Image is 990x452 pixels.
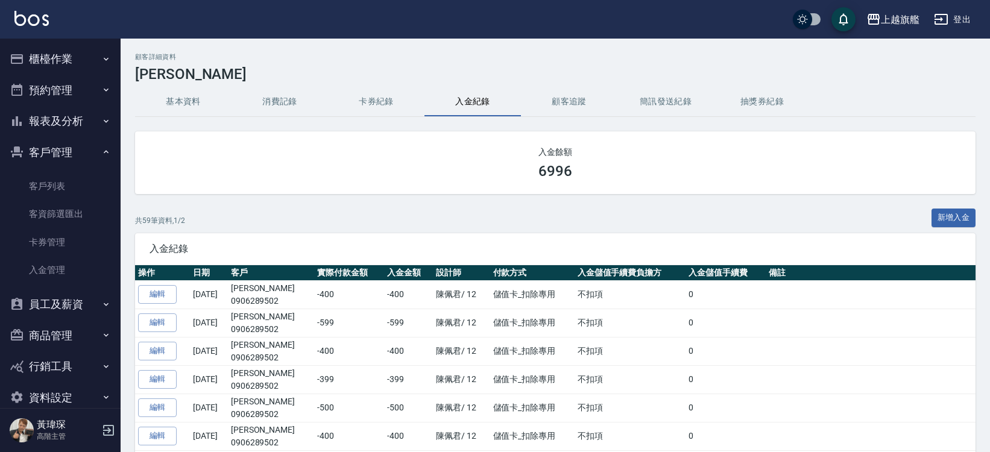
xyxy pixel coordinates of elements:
th: 設計師 [433,265,490,281]
td: 不扣項 [575,394,686,422]
button: 員工及薪資 [5,289,116,320]
button: 櫃檯作業 [5,43,116,75]
td: [PERSON_NAME] [228,337,315,365]
th: 入金儲值手續費負擔方 [575,265,686,281]
td: -400 [314,280,384,309]
a: 客資篩選匯出 [5,200,116,228]
td: 陳佩君 / 12 [433,337,490,365]
h2: 入金餘額 [150,146,961,158]
td: [PERSON_NAME] [228,394,315,422]
td: [DATE] [190,280,228,309]
td: -400 [314,337,384,365]
p: 0906289502 [231,323,312,336]
a: 編輯 [138,285,177,304]
td: -399 [314,365,384,394]
img: Logo [14,11,49,26]
td: -500 [384,394,433,422]
button: 預約管理 [5,75,116,106]
td: -400 [384,280,433,309]
p: 0906289502 [231,295,312,307]
td: 儲值卡_扣除專用 [490,309,575,337]
p: 0906289502 [231,436,312,449]
button: 基本資料 [135,87,232,116]
td: 不扣項 [575,422,686,450]
button: 消費記錄 [232,87,328,116]
button: 行銷工具 [5,351,116,382]
button: 抽獎券紀錄 [714,87,810,116]
td: [PERSON_NAME] [228,422,315,450]
button: 新增入金 [932,209,976,227]
button: 資料設定 [5,382,116,413]
th: 付款方式 [490,265,575,281]
td: [DATE] [190,394,228,422]
a: 編輯 [138,427,177,445]
td: -599 [384,309,433,337]
p: 高階主管 [37,431,98,442]
td: 陳佩君 / 12 [433,280,490,309]
td: 0 [686,422,766,450]
h2: 顧客詳細資料 [135,53,976,61]
button: 報表及分析 [5,105,116,137]
td: -399 [384,365,433,394]
td: [DATE] [190,422,228,450]
img: Person [10,418,34,442]
button: 入金紀錄 [424,87,521,116]
td: 不扣項 [575,309,686,337]
button: 登出 [929,8,976,31]
a: 入金管理 [5,256,116,284]
td: [PERSON_NAME] [228,280,315,309]
p: 共 59 筆資料, 1 / 2 [135,215,185,226]
td: 儲值卡_扣除專用 [490,422,575,450]
p: 0906289502 [231,408,312,421]
th: 入金儲值手續費 [686,265,766,281]
th: 日期 [190,265,228,281]
button: 客戶管理 [5,137,116,168]
td: 不扣項 [575,280,686,309]
td: 陳佩君 / 12 [433,365,490,394]
td: 0 [686,337,766,365]
td: -400 [314,422,384,450]
th: 備註 [766,265,976,281]
a: 卡券管理 [5,228,116,256]
a: 編輯 [138,342,177,360]
td: [DATE] [190,365,228,394]
td: -599 [314,309,384,337]
td: 陳佩君 / 12 [433,422,490,450]
td: -400 [384,337,433,365]
th: 操作 [135,265,190,281]
td: 儲值卡_扣除專用 [490,337,575,365]
td: -500 [314,394,384,422]
h3: 6996 [538,163,572,180]
button: save [831,7,856,31]
div: 上越旗艦 [881,12,919,27]
a: 編輯 [138,313,177,332]
button: 上越旗艦 [862,7,924,32]
button: 卡券紀錄 [328,87,424,116]
td: 0 [686,280,766,309]
button: 簡訊發送紀錄 [617,87,714,116]
h3: [PERSON_NAME] [135,66,976,83]
td: -400 [384,422,433,450]
td: 儲值卡_扣除專用 [490,394,575,422]
a: 編輯 [138,370,177,389]
h5: 黃瑋琛 [37,419,98,431]
td: [DATE] [190,337,228,365]
th: 實際付款金額 [314,265,384,281]
a: 編輯 [138,398,177,417]
button: 商品管理 [5,320,116,351]
span: 入金紀錄 [150,243,961,255]
td: 0 [686,365,766,394]
td: [DATE] [190,309,228,337]
th: 客戶 [228,265,315,281]
td: 儲值卡_扣除專用 [490,280,575,309]
button: 顧客追蹤 [521,87,617,116]
td: 不扣項 [575,365,686,394]
p: 0906289502 [231,351,312,364]
td: 儲值卡_扣除專用 [490,365,575,394]
a: 客戶列表 [5,172,116,200]
td: [PERSON_NAME] [228,309,315,337]
td: 陳佩君 / 12 [433,309,490,337]
p: 0906289502 [231,380,312,392]
td: [PERSON_NAME] [228,365,315,394]
td: 陳佩君 / 12 [433,394,490,422]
